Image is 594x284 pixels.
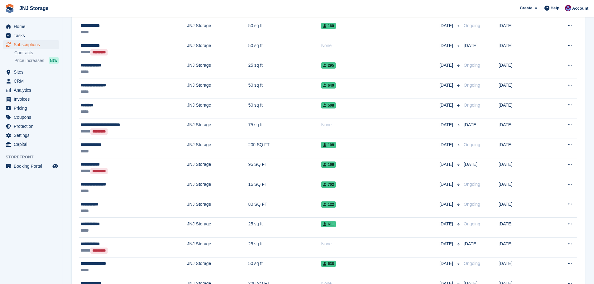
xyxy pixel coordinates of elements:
div: None [321,42,439,49]
span: Pricing [14,104,51,113]
div: None [321,122,439,128]
span: Protection [14,122,51,131]
span: [DATE] [439,241,454,247]
span: [DATE] [439,42,454,49]
span: Sites [14,68,51,76]
span: [DATE] [439,161,454,168]
a: Price increases NEW [14,57,59,64]
span: [DATE] [439,260,454,267]
td: JNJ Storage [187,237,248,257]
span: 295 [321,62,336,69]
td: 50 sq ft [248,79,321,99]
a: menu [3,104,59,113]
a: menu [3,122,59,131]
span: Tasks [14,31,51,40]
td: 80 SQ FT [248,198,321,218]
td: [DATE] [499,158,544,178]
td: 25 sq ft [248,218,321,238]
span: Home [14,22,51,31]
td: 16 SQ FT [248,178,321,198]
a: menu [3,95,59,103]
span: Coupons [14,113,51,122]
td: [DATE] [499,237,544,257]
td: JNJ Storage [187,158,248,178]
td: 95 SQ FT [248,158,321,178]
td: JNJ Storage [187,99,248,118]
a: menu [3,162,59,171]
a: menu [3,131,59,140]
td: 75 sq ft [248,118,321,138]
span: Ongoing [464,182,480,187]
span: [DATE] [439,102,454,108]
span: Create [520,5,532,11]
span: Ongoing [464,83,480,88]
span: 166 [321,161,336,168]
td: 50 sq ft [248,257,321,277]
span: 508 [321,102,336,108]
span: [DATE] [439,201,454,208]
td: 50 sq ft [248,99,321,118]
span: [DATE] [439,62,454,69]
td: [DATE] [499,198,544,218]
span: CRM [14,77,51,85]
td: [DATE] [499,39,544,59]
a: Contracts [14,50,59,56]
span: Booking Portal [14,162,51,171]
a: JNJ Storage [17,3,51,13]
td: JNJ Storage [187,19,248,39]
div: None [321,241,439,247]
a: menu [3,86,59,94]
a: menu [3,68,59,76]
span: [DATE] [439,181,454,188]
span: [DATE] [439,221,454,227]
span: Price increases [14,58,44,64]
td: [DATE] [499,218,544,238]
td: [DATE] [499,118,544,138]
td: JNJ Storage [187,178,248,198]
span: Capital [14,140,51,149]
span: 160 [321,23,336,29]
td: JNJ Storage [187,198,248,218]
span: Ongoing [464,221,480,226]
span: [DATE] [464,43,477,48]
span: [DATE] [464,241,477,246]
span: Account [572,5,588,12]
td: [DATE] [499,99,544,118]
span: Ongoing [464,103,480,108]
a: menu [3,140,59,149]
span: 611 [321,221,336,227]
td: [DATE] [499,257,544,277]
img: stora-icon-8386f47178a22dfd0bd8f6a31ec36ba5ce8667c1dd55bd0f319d3a0aa187defe.svg [5,4,14,13]
td: 25 sq ft [248,59,321,79]
a: menu [3,40,59,49]
td: JNJ Storage [187,39,248,59]
span: 702 [321,181,336,188]
td: JNJ Storage [187,257,248,277]
span: [DATE] [464,162,477,167]
td: JNJ Storage [187,79,248,99]
span: [DATE] [439,22,454,29]
span: Subscriptions [14,40,51,49]
td: 50 sq ft [248,19,321,39]
span: Analytics [14,86,51,94]
a: Preview store [51,162,59,170]
td: JNJ Storage [187,138,248,158]
td: JNJ Storage [187,118,248,138]
span: Help [551,5,559,11]
td: [DATE] [499,138,544,158]
td: [DATE] [499,59,544,79]
td: [DATE] [499,19,544,39]
a: menu [3,22,59,31]
span: [DATE] [439,122,454,128]
td: JNJ Storage [187,218,248,238]
td: JNJ Storage [187,59,248,79]
span: Ongoing [464,63,480,68]
td: [DATE] [499,79,544,99]
span: 640 [321,82,336,89]
span: Ongoing [464,23,480,28]
span: Storefront [6,154,62,160]
span: Ongoing [464,261,480,266]
td: 200 SQ FT [248,138,321,158]
a: menu [3,31,59,40]
span: 108 [321,142,336,148]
